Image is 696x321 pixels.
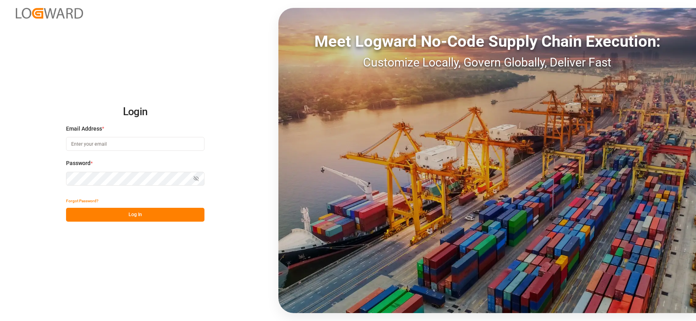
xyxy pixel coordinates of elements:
div: Customize Locally, Govern Globally, Deliver Fast [278,53,696,71]
div: Meet Logward No-Code Supply Chain Execution: [278,30,696,53]
h2: Login [66,99,204,125]
span: Password [66,159,91,167]
input: Enter your email [66,137,204,151]
span: Email Address [66,125,102,133]
img: Logward_new_orange.png [16,8,83,19]
button: Forgot Password? [66,194,98,208]
button: Log In [66,208,204,222]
